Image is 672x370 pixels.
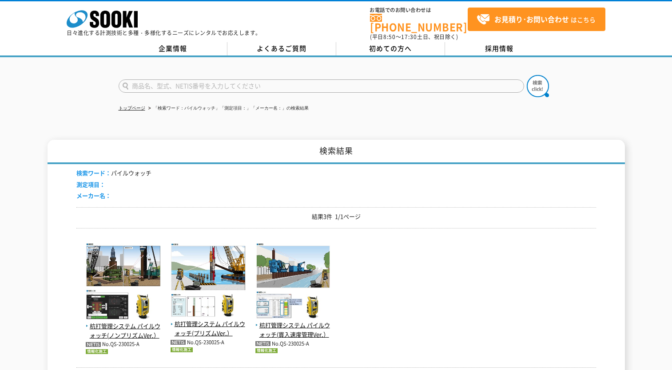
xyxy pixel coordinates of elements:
[171,311,246,338] a: 杭打管理システム パイルウォッチ(プリズムVer.）
[401,33,417,41] span: 17:30
[86,349,108,354] img: 情報化施工
[527,75,549,97] img: btn_search.png
[370,14,468,32] a: [PHONE_NUMBER]
[171,347,193,352] img: 情報化施工
[370,8,468,13] span: お電話でのお問い合わせは
[119,42,227,55] a: 企業情報
[255,311,331,339] a: 杭打管理システム パイルウォッチ(貫入速度管理Ver.）
[468,8,605,31] a: お見積り･お問い合わせはこちら
[255,243,331,321] img: 杭打管理システム パイルウォッチ(貫入速度管理Ver.）
[48,140,625,164] h1: 検索結果
[171,319,246,338] span: 杭打管理システム パイルウォッチ(プリズムVer.）
[477,13,596,26] span: はこちら
[255,339,331,349] p: No.QS-230025-A
[86,243,161,322] img: 杭打管理システム パイルウォッチ(ノンプリズムVer.）
[255,321,331,339] span: 杭打管理システム パイルウォッチ(貫入速度管理Ver.）
[86,312,161,340] a: 杭打管理システム パイルウォッチ(ノンプリズムVer.）
[370,33,458,41] span: (平日 ～ 土日、祝日除く)
[369,43,412,53] span: 初めての方へ
[76,169,151,178] li: パイルウォッチ
[119,106,145,110] a: トップページ
[171,243,246,319] img: 杭打管理システム パイルウォッチ(プリズムVer.）
[76,180,105,189] span: 測定項目：
[255,348,278,353] img: 情報化施工
[336,42,445,55] a: 初めての方へ
[119,79,524,93] input: 商品名、型式、NETIS番号を入力してください
[76,212,596,221] p: 結果3件 1/1ページ
[86,340,161,349] p: No.QS-230025-A
[67,30,261,35] p: 日々進化する計測技術と多種・多様化するニーズにレンタルでお応えします。
[86,322,161,340] span: 杭打管理システム パイルウォッチ(ノンプリズムVer.）
[147,104,309,113] li: 「検索ワード：パイルウォッチ」「測定項目：」「メーカー名：」の検索結果
[227,42,336,55] a: よくあるご質問
[76,169,111,177] span: 検索ワード：
[76,191,111,200] span: メーカー名：
[445,42,554,55] a: 採用情報
[494,14,569,24] strong: お見積り･お問い合わせ
[383,33,396,41] span: 8:50
[171,338,246,347] p: No.QS-230025-A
